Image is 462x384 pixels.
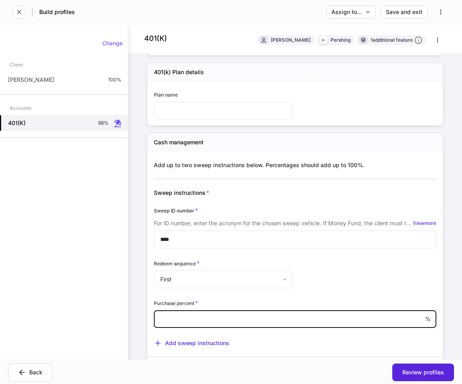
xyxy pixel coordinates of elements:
[326,6,376,18] button: Assign to...
[154,299,198,307] h6: Purchase percent
[402,370,444,375] div: Review profiles
[8,363,52,382] button: Back
[271,36,311,44] div: [PERSON_NAME]
[154,161,436,169] div: Add up to two sweep instructions below. Percentages should add up to 100%.
[10,58,23,72] div: Client
[8,76,54,84] p: [PERSON_NAME]
[154,91,178,99] h6: Plan name
[154,68,204,76] h5: 401(k) Plan details
[39,8,75,16] h5: Build profiles
[331,9,371,15] div: Assign to...
[108,77,121,83] p: 100%
[386,9,422,15] div: Save and exit
[154,206,436,214] div: Sweep ID number
[413,221,436,226] div: View more
[10,101,31,115] div: Accounts
[102,40,123,46] div: Change
[154,271,292,288] div: First
[8,119,26,127] h5: 401(K)
[371,36,422,44] div: 1 additional feature
[144,34,167,43] h4: 401(K)
[154,259,200,267] h6: Redeem sequence
[154,339,229,347] button: Add sweep instructions
[381,6,428,18] button: Save and exit
[154,138,204,146] h5: Cash management
[154,189,340,197] div: Sweep instructions
[392,364,454,381] button: Review profiles
[154,310,436,328] div: %
[97,37,128,50] button: Change
[413,219,436,227] button: Viewmore
[331,36,351,44] div: Pershing
[18,368,42,376] div: Back
[98,120,109,126] p: 68%
[154,219,411,227] p: For ID number, enter the acronym for the chosen sweep vehicle. If Money Fund, the client must rev...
